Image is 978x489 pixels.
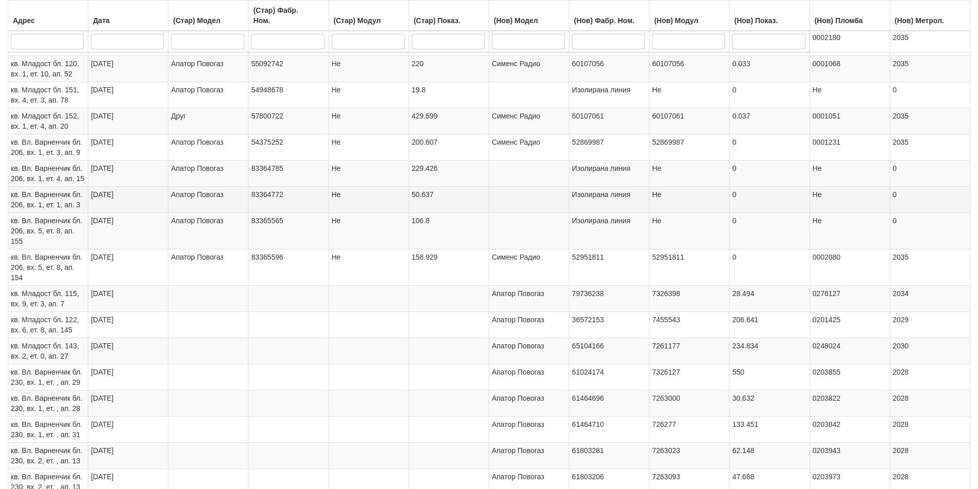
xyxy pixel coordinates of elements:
span: 7263000 [652,394,680,402]
span: 7455543 [652,316,680,324]
span: 19.8 [412,86,426,94]
span: Не [332,60,341,68]
th: (Стар) Фабр. Ном.: No sort applied, activate to apply an ascending sort [248,1,329,31]
span: 0203822 [813,394,841,402]
span: 60107061 [572,112,604,120]
span: Апатор Повогаз [171,138,223,146]
span: Апатор Повогаз [171,190,223,199]
span: Друг [171,112,186,120]
span: 83365596 [251,253,283,261]
th: (Нов) Показ.: No sort applied, activate to apply an ascending sort [730,1,810,31]
span: 54375252 [251,138,283,146]
span: [DATE] [91,368,113,376]
span: 54948678 [251,86,283,94]
span: 429.699 [412,112,438,120]
span: 2028 [893,473,909,481]
div: (Стар) Фабр. Ном. [251,3,325,28]
span: 2028 [893,368,909,376]
span: Апатор Повогаз [492,342,544,350]
span: [DATE] [91,473,113,481]
span: кв. Вл. Варненчик бл. 230, вх. 1, ет. , ап. 28 [11,394,82,413]
span: 83365565 [251,217,283,225]
span: 0001068 [813,60,841,68]
span: Апатор Повогаз [492,368,544,376]
span: 2034 [893,289,909,298]
span: кв. Вл. Варненчик бл. 206, вх. 1, ет. 1, ап. 3 [11,190,82,209]
span: [DATE] [91,446,113,455]
span: 0203943 [813,446,841,455]
span: 79736238 [572,289,604,298]
span: 52951811 [652,253,684,261]
span: 2035 [893,112,909,120]
span: Апатор Повогаз [492,316,544,324]
span: 0 [893,164,897,172]
span: 0203842 [813,420,841,428]
span: 60107056 [652,60,684,68]
span: 7326127 [652,368,680,376]
span: Не [652,86,661,94]
span: 50.637 [412,190,434,199]
span: кв. Младост бл. 151, вх. 4, ет. 3, ап. 78 [11,86,79,104]
span: [DATE] [91,112,113,120]
span: кв. Младост бл. 143, вх. 2, ет. 0, ап. 27 [11,342,79,360]
div: (Нов) Метрол. [893,13,967,28]
span: Сименс Радио [492,253,540,261]
span: Не [332,253,341,261]
span: Не [332,164,341,172]
th: (Стар) Показ.: No sort applied, activate to apply an ascending sort [409,1,489,31]
span: 0 [893,190,897,199]
span: 52951811 [572,253,604,261]
span: Сименс Радио [492,138,540,146]
span: Апатор Повогаз [492,446,544,455]
span: Апатор Повогаз [492,473,544,481]
span: Изолирана линия [572,164,630,172]
span: 7263023 [652,446,680,455]
span: кв. Младост бл. 122, вх. 6, ет. 8, ап. 145 [11,316,79,334]
span: [DATE] [91,342,113,350]
span: Не [813,86,822,94]
th: (Нов) Пломба: No sort applied, activate to apply an ascending sort [810,1,890,31]
span: 0276127 [813,289,841,298]
span: 2035 [893,60,909,68]
span: 83364772 [251,190,283,199]
span: 0203855 [813,368,841,376]
span: 0001231 [813,138,841,146]
span: 200.607 [412,138,438,146]
span: 60107061 [652,112,684,120]
th: (Стар) Модул: No sort applied, activate to apply an ascending sort [329,1,409,31]
span: 133.451 [732,420,758,428]
span: Апатор Повогаз [492,420,544,428]
span: 2028 [893,420,909,428]
span: кв. Младост бл. 115, вх. 9, ет. 3, ап. 7 [11,289,79,308]
span: [DATE] [91,316,113,324]
div: (Нов) Пломба [812,13,887,28]
span: Не [652,217,661,225]
th: (Стар) Модел: No sort applied, activate to apply an ascending sort [168,1,248,31]
span: кв. Вл. Варненчик бл. 206, вх. 5, ет. 8, ап. 155 [11,217,82,245]
div: (Нов) Модел [492,13,566,28]
span: Не [332,217,341,225]
span: кв. Вл. Варненчик бл. 206, вх. 5, ет. 8, ап. 154 [11,253,82,282]
div: (Нов) Модул [652,13,726,28]
span: 62.148 [732,446,754,455]
div: (Нов) Показ. [732,13,807,28]
span: 61464710 [572,420,604,428]
span: кв. Младост бл. 152, вх. 1, ет. 4, ап. 20 [11,112,79,130]
span: 229.426 [412,164,438,172]
span: Изолирана линия [572,217,630,225]
span: 61803281 [572,446,604,455]
span: кв. Вл. Варненчик бл. 206, вх. 1, ет. 3, ап. 9 [11,138,82,157]
th: (Нов) Метрол.: No sort applied, activate to apply an ascending sort [890,1,970,31]
span: [DATE] [91,164,113,172]
span: 0 [732,164,736,172]
th: Адрес: No sort applied, activate to apply an ascending sort [8,1,88,31]
span: 47.688 [732,473,754,481]
div: (Нов) Фабр. Ном. [572,13,646,28]
span: Не [813,217,822,225]
span: 206.641 [732,316,758,324]
span: 0 [732,138,736,146]
span: 60107056 [572,60,604,68]
th: (Нов) Модел: No sort applied, activate to apply an ascending sort [489,1,569,31]
span: [DATE] [91,253,113,261]
span: 0201425 [813,316,841,324]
